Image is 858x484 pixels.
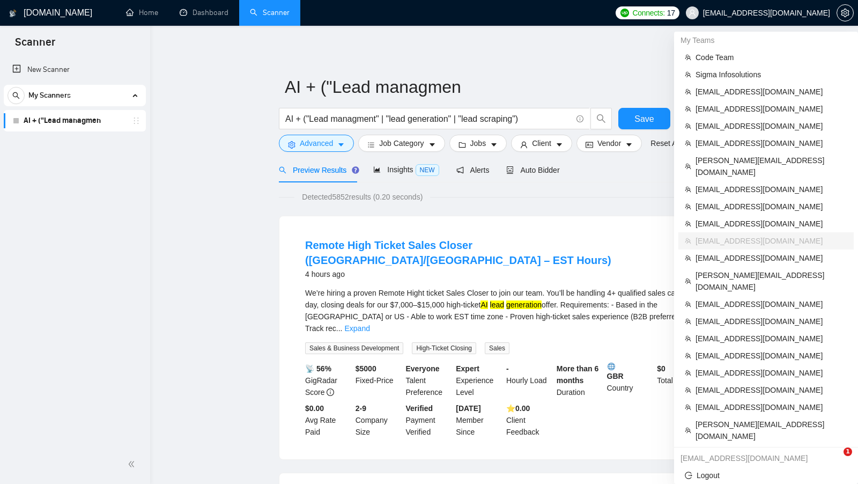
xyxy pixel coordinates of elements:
span: Code Team [696,52,847,63]
span: [EMAIL_ADDRESS][DOMAIN_NAME] [696,298,847,310]
span: [EMAIL_ADDRESS][DOMAIN_NAME] [696,103,847,115]
b: GBR [607,363,653,380]
button: barsJob Categorycaret-down [358,135,445,152]
iframe: Intercom live chat [822,448,847,473]
b: $ 0 [657,364,665,373]
span: Preview Results [279,166,356,174]
div: Experience Level [454,363,504,398]
span: ... [336,324,343,333]
button: folderJobscaret-down [449,135,507,152]
a: dashboardDashboard [180,8,228,17]
span: [EMAIL_ADDRESS][DOMAIN_NAME] [696,350,847,362]
div: Talent Preference [404,363,454,398]
div: Client Feedback [504,402,554,438]
span: team [685,123,691,129]
span: team [685,427,691,434]
span: info-circle [576,115,583,122]
span: team [685,370,691,376]
span: team [685,140,691,146]
b: [DATE] [456,404,480,413]
span: team [685,353,691,359]
span: info-circle [327,388,334,396]
span: Logout [685,470,847,481]
span: Sigma Infosolutions [696,69,847,80]
span: area-chart [373,166,381,173]
div: GigRadar Score [303,363,353,398]
button: userClientcaret-down [511,135,572,152]
span: robot [506,166,514,174]
span: Vendor [597,137,621,149]
span: double-left [128,459,138,470]
img: logo [9,5,17,22]
span: [EMAIL_ADDRESS][DOMAIN_NAME] [696,218,847,230]
span: Save [634,112,654,126]
span: [EMAIL_ADDRESS][DOMAIN_NAME] [696,86,847,98]
span: caret-down [556,141,563,149]
b: 📡 56% [305,364,331,373]
span: team [685,221,691,227]
button: Save [618,108,670,129]
b: Verified [406,404,433,413]
mark: generation [506,300,542,309]
div: Member Since [454,402,504,438]
div: Payment Verified [404,402,454,438]
span: holder [132,116,140,125]
a: Remote High Ticket Sales Closer ([GEOGRAPHIC_DATA]/[GEOGRAPHIC_DATA] – EST Hours) [305,239,611,266]
span: Connects: [632,7,664,19]
span: [PERSON_NAME][EMAIL_ADDRESS][DOMAIN_NAME] [696,269,847,293]
span: caret-down [337,141,345,149]
span: [EMAIL_ADDRESS][DOMAIN_NAME] [696,201,847,212]
span: [EMAIL_ADDRESS][DOMAIN_NAME] [696,401,847,413]
span: bars [367,141,375,149]
span: [EMAIL_ADDRESS][DOMAIN_NAME] [696,235,847,247]
span: [EMAIL_ADDRESS][DOMAIN_NAME] [696,384,847,396]
span: Advanced [300,137,333,149]
span: idcard [586,141,593,149]
span: team [685,186,691,193]
span: team [685,278,691,284]
span: notification [456,166,464,174]
span: setting [288,141,295,149]
div: Tooltip anchor [351,165,360,175]
span: [EMAIL_ADDRESS][DOMAIN_NAME] [696,120,847,132]
div: Avg Rate Paid [303,402,353,438]
span: [EMAIL_ADDRESS][DOMAIN_NAME] [696,184,847,195]
span: [EMAIL_ADDRESS][DOMAIN_NAME] [696,137,847,149]
input: Search Freelance Jobs... [285,112,572,126]
span: team [685,89,691,95]
span: search [279,166,286,174]
span: Auto Bidder [506,166,559,174]
img: 🌐 [608,363,615,370]
div: Hourly Load [504,363,554,398]
span: Client [532,137,551,149]
span: Sales & Business Development [305,342,403,354]
span: setting [837,9,853,17]
span: Job Category [379,137,424,149]
span: My Scanners [28,85,71,106]
a: searchScanner [250,8,290,17]
span: team [685,301,691,307]
b: - [506,364,509,373]
div: Total Spent [655,363,705,398]
input: Scanner name... [285,74,707,100]
a: New Scanner [12,59,137,80]
button: settingAdvancedcaret-down [279,135,354,152]
span: NEW [416,164,439,176]
div: Duration [554,363,605,398]
span: caret-down [490,141,498,149]
div: Company Size [353,402,404,438]
b: More than 6 months [557,364,599,385]
span: team [685,163,691,170]
mark: AI [480,300,487,309]
div: 4 hours ago [305,268,703,281]
span: [PERSON_NAME][EMAIL_ADDRESS][DOMAIN_NAME] [696,419,847,442]
span: team [685,238,691,244]
span: [PERSON_NAME][EMAIL_ADDRESS][DOMAIN_NAME] [696,155,847,178]
span: 1 [844,448,852,456]
span: [EMAIL_ADDRESS][DOMAIN_NAME] [696,333,847,344]
span: Jobs [470,137,486,149]
span: folder [458,141,466,149]
span: team [685,404,691,410]
li: New Scanner [4,59,146,80]
span: team [685,255,691,261]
